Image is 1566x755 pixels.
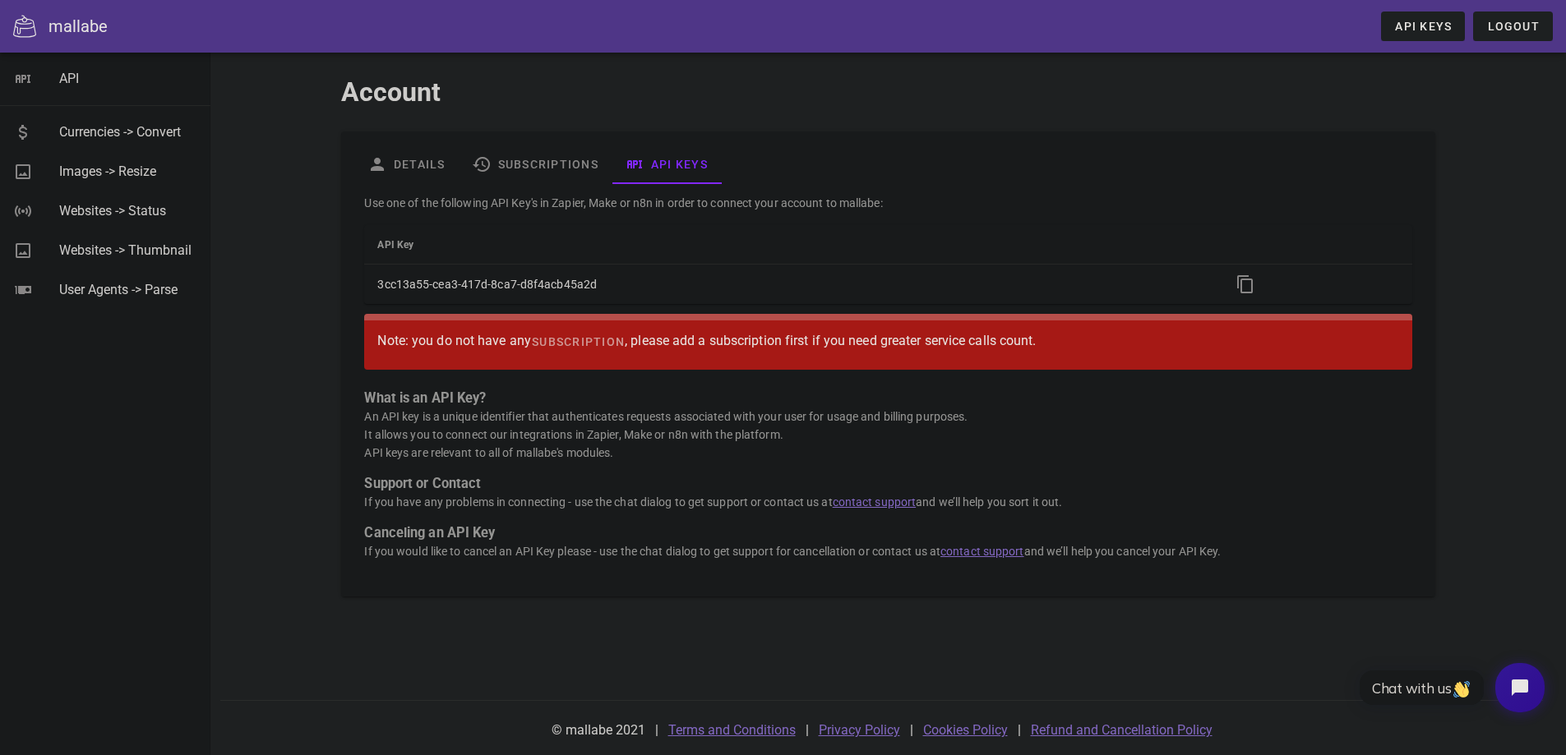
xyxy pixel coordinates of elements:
span: API Keys [1394,20,1452,33]
iframe: Tidio Chat [1342,649,1559,726]
div: | [806,711,809,750]
div: | [910,711,913,750]
a: Details [354,145,459,184]
div: Note: you do not have any , please add a subscription first if you need greater service calls count. [377,327,1398,357]
div: Websites -> Thumbnail [59,242,197,258]
div: | [655,711,658,750]
div: User Agents -> Parse [59,282,197,297]
a: API Keys [612,145,721,184]
p: Use one of the following API Key's in Zapier, Make or n8n in order to connect your account to mal... [364,194,1411,212]
div: Currencies -> Convert [59,124,197,140]
p: An API key is a unique identifier that authenticates requests associated with your user for usage... [364,407,1411,462]
th: API Key: Not sorted. Activate to sort ascending. [364,225,1217,265]
button: Logout [1473,12,1553,41]
a: API Keys [1381,12,1465,41]
span: subscription [531,335,625,348]
td: 3cc13a55-cea3-417d-8ca7-d8f4acb45a2d [364,265,1217,304]
span: Logout [1486,20,1540,33]
div: mallabe [49,14,108,39]
p: If you would like to cancel an API Key please - use the chat dialog to get support for cancellati... [364,542,1411,560]
a: Subscriptions [459,145,612,184]
a: contact support [833,495,917,509]
a: contact support [940,545,1024,558]
a: subscription [531,327,625,357]
div: | [1018,711,1021,750]
a: Cookies Policy [923,722,1008,738]
h3: Canceling an API Key [364,524,1411,542]
div: Images -> Resize [59,163,197,179]
h3: Support or Contact [364,475,1411,493]
div: API [59,71,197,86]
div: Websites -> Status [59,203,197,219]
h1: Account [341,72,1434,112]
div: © mallabe 2021 [542,711,655,750]
a: Refund and Cancellation Policy [1031,722,1213,738]
a: Privacy Policy [819,722,900,738]
h3: What is an API Key? [364,389,1411,407]
span: API Key [377,239,413,251]
a: Terms and Conditions [668,722,796,738]
p: If you have any problems in connecting - use the chat dialog to get support or contact us at and ... [364,493,1411,511]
